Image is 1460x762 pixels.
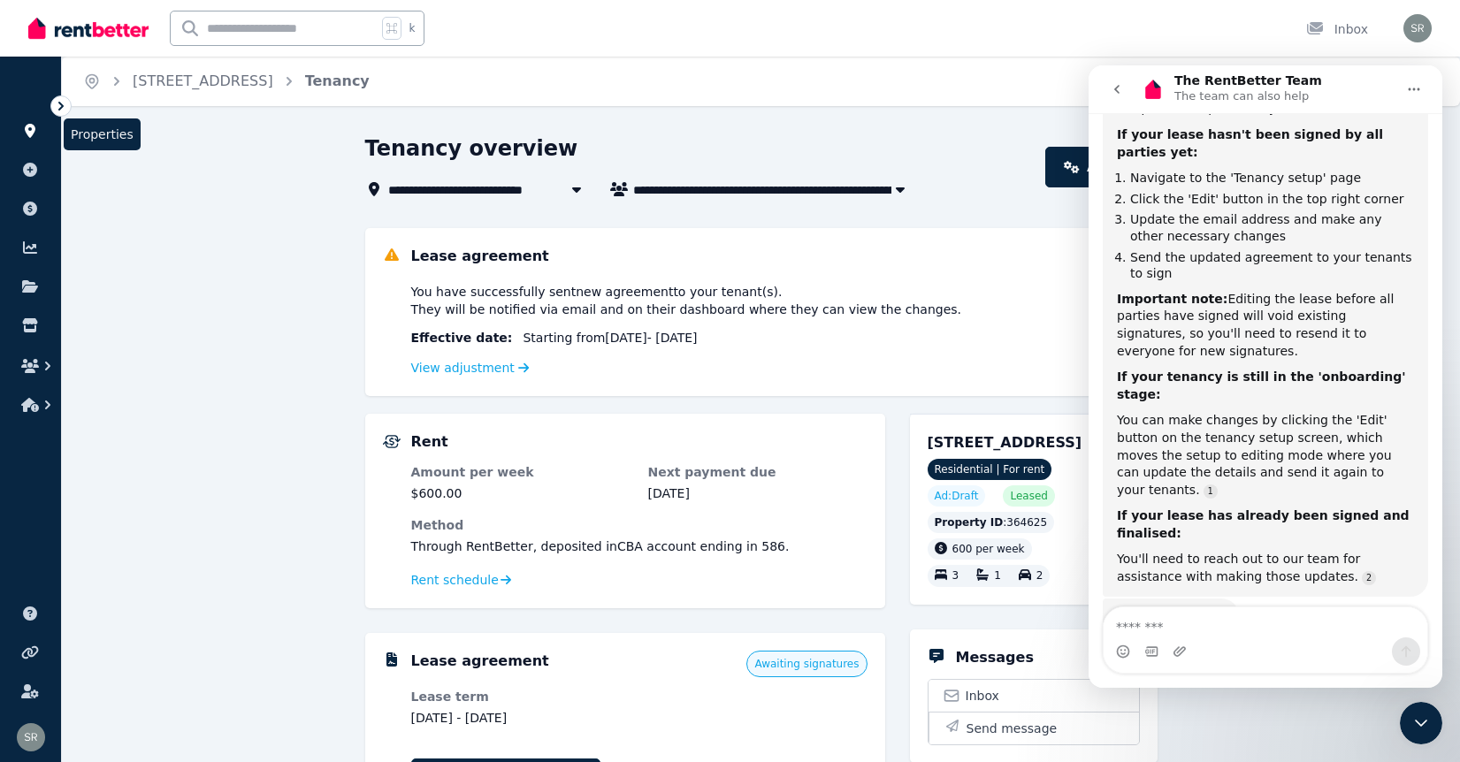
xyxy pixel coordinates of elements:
span: Awaiting signatures [754,657,859,671]
span: You have successfully sent new agreement to your tenant(s) . They will be notified via email and ... [411,283,962,318]
h5: Messages [956,647,1034,668]
span: k [409,21,415,35]
img: Sonia Rahme [1403,14,1432,42]
span: 2 [1036,570,1043,583]
dd: [DATE] - [DATE] [411,709,631,727]
span: Inbox [966,687,999,705]
a: View adjustment [411,361,530,375]
span: Properties [64,118,141,150]
span: Residential | For rent [928,459,1052,480]
span: Send message [967,720,1058,737]
dt: Amount per week [411,463,631,481]
iframe: Intercom live chat [1400,702,1442,744]
dd: [DATE] [648,484,868,502]
span: [STREET_ADDRESS] [928,434,1082,451]
nav: Breadcrumb [62,57,391,106]
h5: Lease agreement [411,651,549,672]
img: RentBetter [28,15,149,42]
iframe: Intercom live chat [1089,65,1442,688]
span: Leased [1010,489,1047,503]
dt: Method [411,516,868,534]
span: Starting from [DATE] - [DATE] [523,329,697,347]
button: Send message [929,712,1139,744]
span: 1 [994,570,1001,583]
a: [STREET_ADDRESS] [133,72,273,89]
dd: $600.00 [411,484,631,502]
a: Rent schedule [411,571,512,589]
h5: Rent [411,431,448,453]
span: Through RentBetter , deposited in CBA account ending in 586 . [411,539,790,553]
h1: Tenancy overview [365,134,578,163]
img: Sonia Rahme [17,723,45,751]
a: Tenancy [305,72,370,89]
a: Inbox [929,680,1139,712]
span: Effective date : [411,329,513,347]
dt: Lease term [411,688,631,705]
span: Ad: Draft [935,489,979,503]
a: Actions [1045,147,1157,187]
span: 600 per week [952,543,1025,555]
h5: Lease agreement [411,246,549,267]
span: Rent schedule [411,571,499,589]
span: Property ID [935,515,1004,530]
img: Rental Payments [383,435,401,448]
div: : 364625 [928,512,1055,533]
dt: Next payment due [648,463,868,481]
div: Inbox [1306,20,1368,38]
span: 3 [952,570,959,583]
